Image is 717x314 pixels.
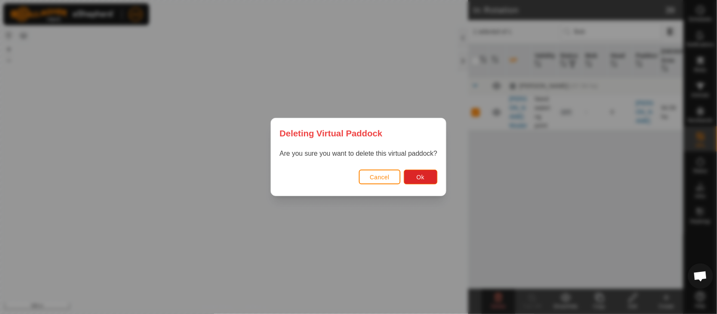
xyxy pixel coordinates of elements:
[688,263,713,289] a: Open chat
[359,170,401,184] button: Cancel
[370,174,390,181] span: Cancel
[279,127,382,140] span: Deleting Virtual Paddock
[416,174,424,181] span: Ok
[404,170,438,184] button: Ok
[279,149,437,159] p: Are you sure you want to delete this virtual paddock?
